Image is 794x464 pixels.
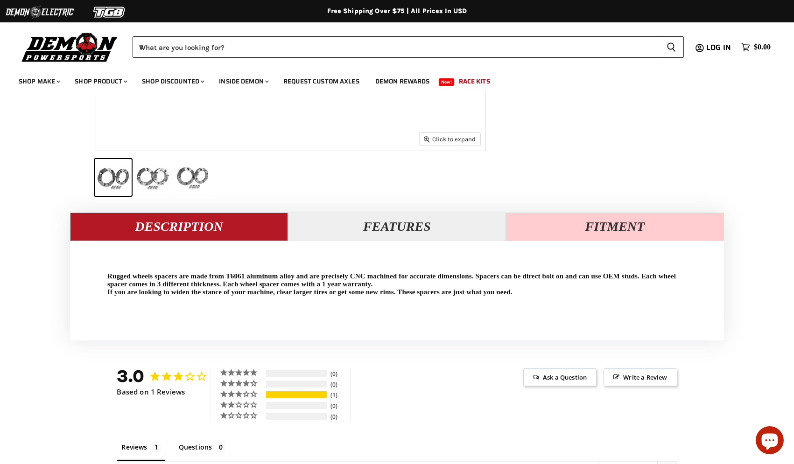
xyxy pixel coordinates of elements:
input: When autocomplete results are available use up and down arrows to review and enter to select [133,36,659,58]
a: Request Custom Axles [276,72,366,91]
button: Polaris Sportsman 450 Rugged Wheel Spacer thumbnail [95,159,132,196]
a: Shop Product [68,72,133,91]
a: Race Kits [452,72,497,91]
a: $0.00 [737,41,775,54]
img: Demon Electric Logo 2 [5,3,75,21]
form: Product [133,36,684,58]
a: Demon Rewards [368,72,437,91]
span: Ask a Question [523,368,597,386]
span: Log in [706,42,731,53]
button: Polaris Sportsman 450 Rugged Wheel Spacer thumbnail [174,159,211,196]
div: 3 ★ [220,390,265,398]
img: Demon Powersports [19,30,121,63]
span: Click to expand [424,136,476,143]
span: $0.00 [754,43,771,52]
img: TGB Logo 2 [75,3,145,21]
span: New! [439,78,455,86]
a: Shop Make [12,72,66,91]
span: Based on 1 Reviews [117,388,185,396]
button: Description [70,213,288,241]
strong: 3.0 [117,366,145,386]
button: Click to expand [420,133,480,145]
span: Write a Review [604,368,677,386]
div: 1 [328,391,348,399]
li: Questions [174,441,230,461]
li: Reviews [117,441,165,461]
button: Features [288,213,506,241]
a: Shop Discounted [135,72,210,91]
inbox-online-store-chat: Shopify online store chat [753,426,787,457]
p: Rugged wheels spacers are made from T6061 aluminum alloy and are precisely CNC machined for accur... [107,272,687,297]
button: Search [659,36,684,58]
div: Free Shipping Over $75 | All Prices In USD [24,7,771,15]
div: 100% [266,391,327,398]
a: Log in [702,43,737,52]
a: Inside Demon [212,72,274,91]
button: Polaris Sportsman 450 Rugged Wheel Spacer thumbnail [134,159,171,196]
div: 3-Star Ratings [266,391,327,398]
button: Fitment [506,213,724,241]
ul: Main menu [12,68,768,91]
